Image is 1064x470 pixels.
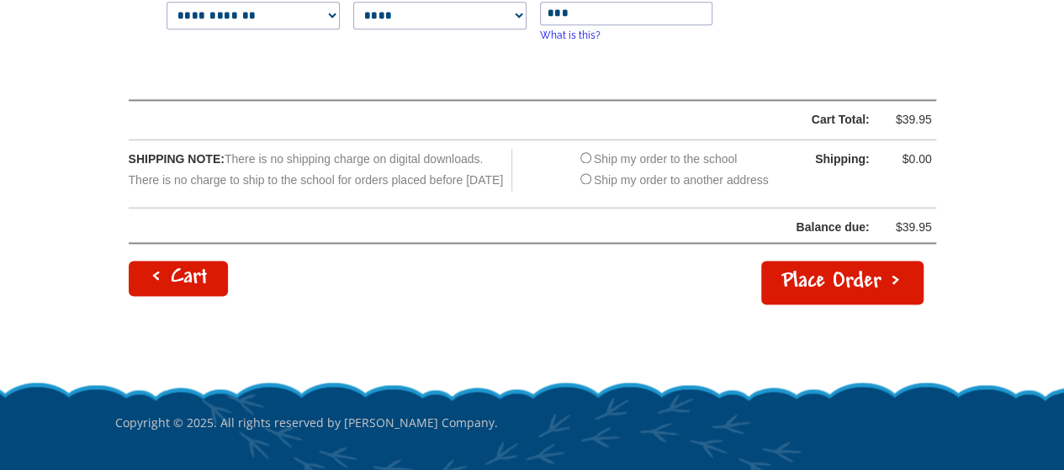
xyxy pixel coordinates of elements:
[129,261,228,296] a: < Cart
[881,217,932,238] div: $39.95
[881,109,932,130] div: $39.95
[130,217,870,238] div: Balance due:
[129,149,513,191] div: There is no shipping charge on digital downloads. There is no charge to ship to the school for or...
[576,149,769,191] div: Ship my order to the school Ship my order to another address
[115,380,950,466] p: Copyright © 2025. All rights reserved by [PERSON_NAME] Company.
[129,152,225,166] span: SHIPPING NOTE:
[786,149,870,170] div: Shipping:
[172,109,870,130] div: Cart Total:
[761,261,924,304] button: Place Order >
[881,149,932,170] div: $0.00
[540,29,601,41] a: What is this?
